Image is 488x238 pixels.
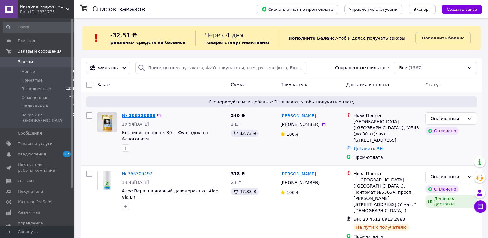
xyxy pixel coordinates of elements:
div: Ваш ID: 2831775 [20,9,74,15]
span: 100% [286,190,299,195]
button: Чат с покупателем [474,200,486,213]
span: 1 [72,78,74,83]
a: Добавить ЭН [354,146,383,151]
div: Нова Пошта [354,112,420,119]
div: Дешевая доставка [425,195,477,208]
div: , чтоб и далее получать заказы [279,31,415,46]
span: 1 шт. [231,122,243,127]
span: Покупатель [280,82,307,87]
span: 14:43[DATE] [122,180,149,185]
span: Все [399,65,407,71]
b: товары станут неактивны [205,40,269,45]
span: 19:54[DATE] [122,122,149,127]
div: Пром-оплата [354,154,420,160]
a: [PERSON_NAME] [280,113,316,119]
a: Пополнить баланс [415,32,471,44]
span: Оплаченные [22,103,48,109]
span: Управление сайтом [18,220,57,232]
span: 318 ₴ [231,171,245,176]
a: Создать заказ [436,6,482,11]
span: Через 4 дня [205,31,244,39]
span: Главная [18,38,35,44]
span: Уведомления [18,151,46,157]
div: 32.73 ₴ [231,130,259,137]
b: Пополнить баланс [422,36,464,40]
span: 1211 [66,86,74,92]
span: Заказы и сообщения [18,49,62,54]
span: Фильтры [98,65,118,71]
span: Сохраненные фильтры: [335,65,389,71]
span: 17 [63,151,71,157]
img: :exclamation: [92,34,101,43]
span: 340 ₴ [231,113,245,118]
span: Доставка и оплата [346,82,389,87]
span: (1567) [408,65,423,70]
a: Копринус порошок 30 г. Фунгодоктор Алкоголизм [122,130,208,141]
div: Оплаченный [430,115,464,122]
span: Создать заказ [447,7,477,12]
div: Оплачено [425,185,458,193]
a: Алое Вера шариковый дезодорант от Aloe Via LR [122,188,218,200]
span: -32.51 ₴ [110,31,137,39]
a: Фото товару [97,171,117,190]
span: 4 [72,103,74,109]
span: 1 [72,69,74,75]
span: Сумма [231,82,246,87]
span: Каталог ProSale [18,199,51,205]
input: Поиск по номеру заказа, ФИО покупателя, номеру телефона, Email, номеру накладной [135,62,306,74]
span: Управление статусами [349,7,398,12]
b: Пополните Баланс [288,36,335,41]
b: реальных средств на балансе [110,40,186,45]
span: Экспорт [414,7,431,12]
span: ЭН: 20 4512 6913 2883 [354,217,405,222]
span: Товары и услуги [18,141,53,147]
span: Отзывы [18,178,34,184]
span: 0 [72,112,74,123]
a: № 366356886 [122,113,155,118]
div: г. [GEOGRAPHIC_DATA] ([GEOGRAPHIC_DATA].), Почтомат №55654: просп. [PERSON_NAME][STREET_ADDRESS] ... [354,177,420,214]
span: Выполненные [22,86,51,92]
span: Покупатели [18,189,43,194]
div: 47.38 ₴ [231,188,259,195]
span: Сгенерируйте или добавьте ЭН в заказ, чтобы получить оплату [89,99,474,105]
span: Отмененные [22,95,48,100]
button: Скачать отчет по пром-оплате [257,5,338,14]
span: Сообщения [18,131,42,136]
span: 2 шт. [231,180,243,185]
span: Заказы из [GEOGRAPHIC_DATA] [22,112,72,123]
span: Аналитика [18,210,41,215]
div: Нова Пошта [354,171,420,177]
span: Статус [425,82,441,87]
div: [PHONE_NUMBER] [279,120,321,129]
input: Поиск [3,22,75,33]
img: Фото товару [103,171,111,190]
span: Показатели работы компании [18,162,57,173]
div: [PHONE_NUMBER] [279,178,321,187]
h1: Список заказов [92,6,145,13]
button: Создать заказ [442,5,482,14]
span: Заказ [97,82,110,87]
span: Интернет-маркет «БиоЖизнь» [20,4,66,9]
img: Фото товару [98,113,117,132]
span: 100% [286,132,299,137]
button: Управление статусами [344,5,402,14]
span: Заказы [18,59,33,65]
a: Фото товару [97,112,117,132]
a: № 366309497 [122,171,152,176]
button: Экспорт [409,5,436,14]
div: Оплачено [425,127,458,135]
div: Оплаченный [430,173,464,180]
div: [GEOGRAPHIC_DATA] ([GEOGRAPHIC_DATA].), №543 (до 30 кг): вул. [STREET_ADDRESS] [354,119,420,143]
span: Новые [22,69,35,75]
div: На пути к получателю [354,224,409,231]
a: [PERSON_NAME] [280,171,316,177]
span: 350 [68,95,74,100]
span: Скачать отчет по пром-оплате [262,6,333,12]
span: Принятые [22,78,43,83]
